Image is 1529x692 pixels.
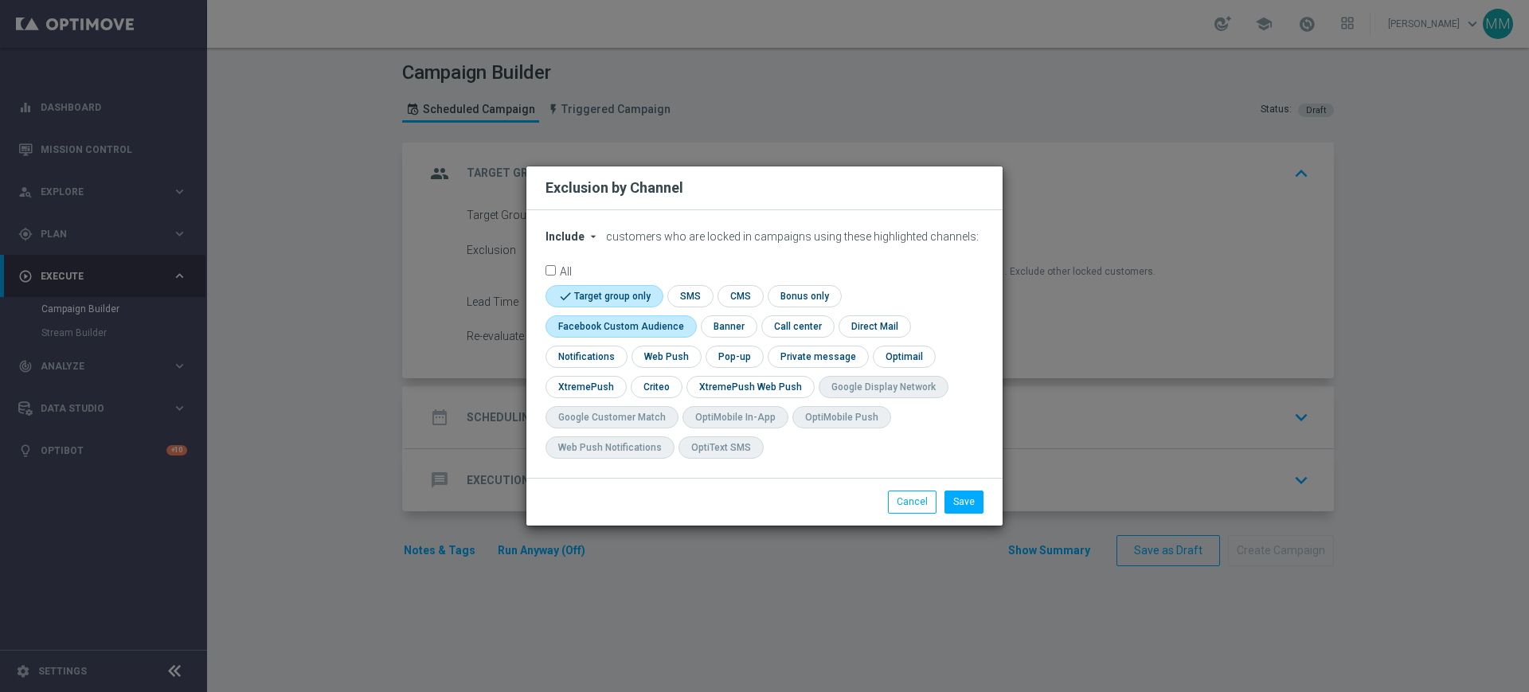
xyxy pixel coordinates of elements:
[546,178,683,197] h2: Exclusion by Channel
[560,265,572,276] label: All
[831,381,936,394] div: Google Display Network
[695,411,776,424] div: OptiMobile In-App
[587,230,600,243] i: arrow_drop_down
[546,230,983,244] div: customers who are locked in campaigns using these highlighted channels:
[546,230,585,243] span: Include
[888,491,937,513] button: Cancel
[944,491,983,513] button: Save
[546,230,604,244] button: Include arrow_drop_down
[805,411,878,424] div: OptiMobile Push
[691,441,751,455] div: OptiText SMS
[558,441,662,455] div: Web Push Notifications
[558,411,666,424] div: Google Customer Match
